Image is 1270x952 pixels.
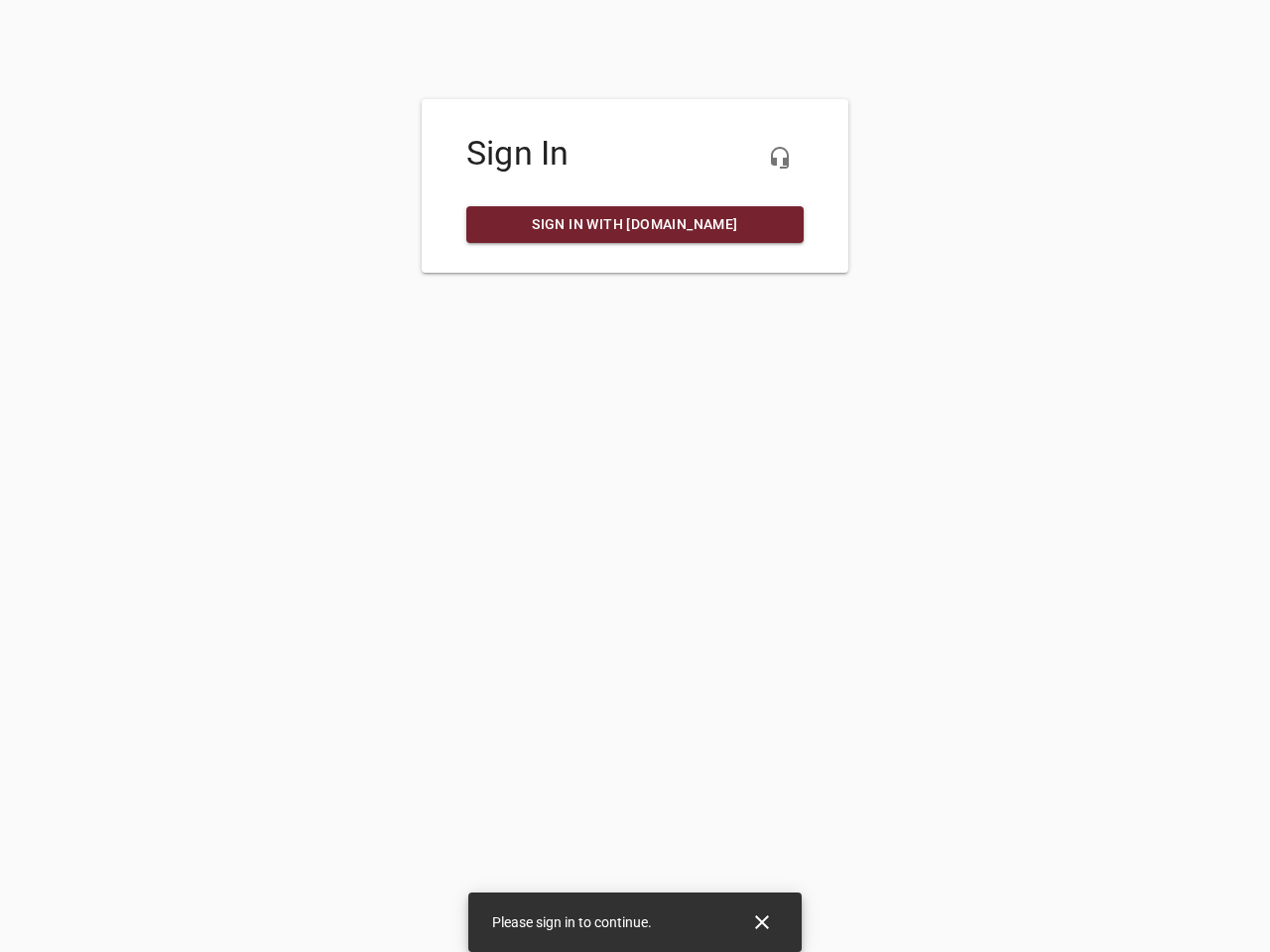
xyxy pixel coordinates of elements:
[482,212,788,237] span: Sign in with [DOMAIN_NAME]
[738,898,786,946] button: Close
[492,914,652,930] span: Please sign in to continue.
[466,134,804,174] h4: Sign In
[466,206,804,243] a: Sign in with [DOMAIN_NAME]
[756,134,804,181] button: Live Chat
